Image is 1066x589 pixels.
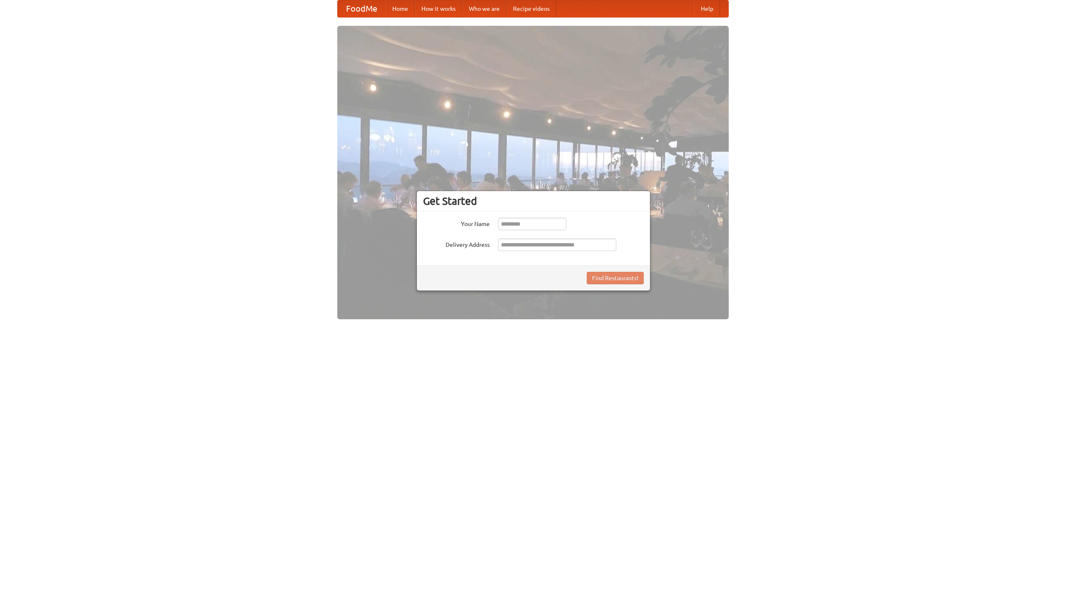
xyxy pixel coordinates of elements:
a: Help [694,0,720,17]
a: How it works [415,0,462,17]
label: Your Name [423,218,490,228]
a: Recipe videos [506,0,556,17]
a: Who we are [462,0,506,17]
label: Delivery Address [423,239,490,249]
h3: Get Started [423,195,644,207]
a: FoodMe [338,0,386,17]
a: Home [386,0,415,17]
button: Find Restaurants! [587,272,644,284]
